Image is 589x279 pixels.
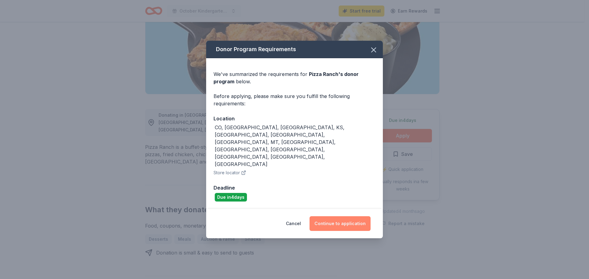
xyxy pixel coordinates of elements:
div: Donor Program Requirements [206,41,383,58]
div: We've summarized the requirements for below. [214,70,375,85]
div: Deadline [214,184,375,192]
div: CO, [GEOGRAPHIC_DATA], [GEOGRAPHIC_DATA], KS, [GEOGRAPHIC_DATA], [GEOGRAPHIC_DATA], [GEOGRAPHIC_D... [215,124,375,168]
div: Due in 4 days [215,193,247,202]
button: Continue to application [310,216,371,231]
div: Before applying, please make sure you fulfill the following requirements: [214,92,375,107]
button: Store locator [214,169,246,176]
button: Cancel [286,216,301,231]
div: Location [214,115,375,123]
